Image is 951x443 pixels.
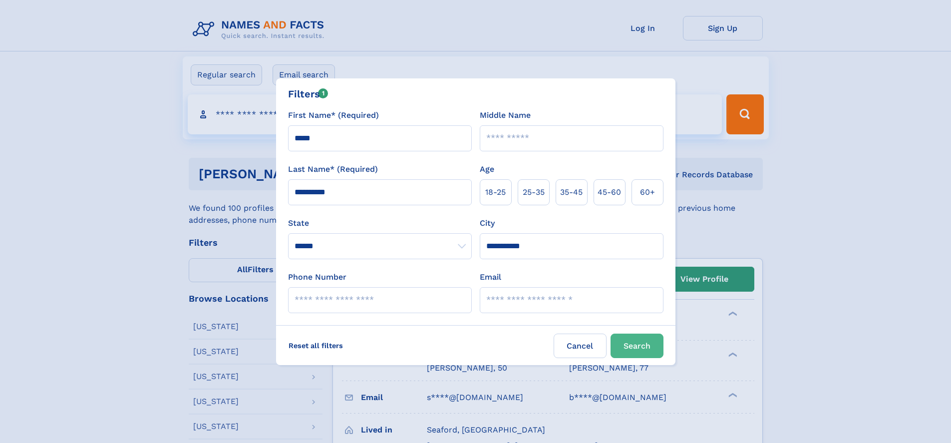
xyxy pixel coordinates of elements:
[554,334,607,358] label: Cancel
[288,217,472,229] label: State
[640,186,655,198] span: 60+
[598,186,621,198] span: 45‑60
[480,217,495,229] label: City
[523,186,545,198] span: 25‑35
[288,86,328,101] div: Filters
[480,163,494,175] label: Age
[611,334,663,358] button: Search
[480,109,531,121] label: Middle Name
[288,271,346,283] label: Phone Number
[485,186,506,198] span: 18‑25
[288,163,378,175] label: Last Name* (Required)
[480,271,501,283] label: Email
[282,334,349,358] label: Reset all filters
[560,186,583,198] span: 35‑45
[288,109,379,121] label: First Name* (Required)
